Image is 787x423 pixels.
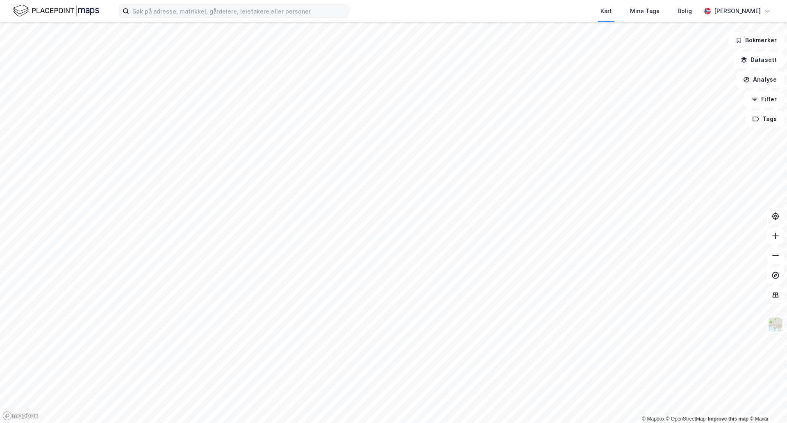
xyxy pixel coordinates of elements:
button: Bokmerker [728,32,784,48]
a: Mapbox homepage [2,411,39,421]
div: Bolig [678,6,692,16]
a: OpenStreetMap [666,416,706,422]
div: Mine Tags [630,6,660,16]
img: logo.f888ab2527a4732fd821a326f86c7f29.svg [13,4,99,18]
button: Tags [746,111,784,127]
a: Improve this map [708,416,748,422]
div: Kontrollprogram for chat [746,384,787,423]
button: Datasett [734,52,784,68]
a: Mapbox [642,416,664,422]
input: Søk på adresse, matrikkel, gårdeiere, leietakere eller personer [129,5,348,17]
button: Filter [744,91,784,107]
img: Z [768,317,783,332]
div: [PERSON_NAME] [714,6,761,16]
button: Analyse [736,71,784,88]
iframe: Chat Widget [746,384,787,423]
div: Kart [600,6,612,16]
